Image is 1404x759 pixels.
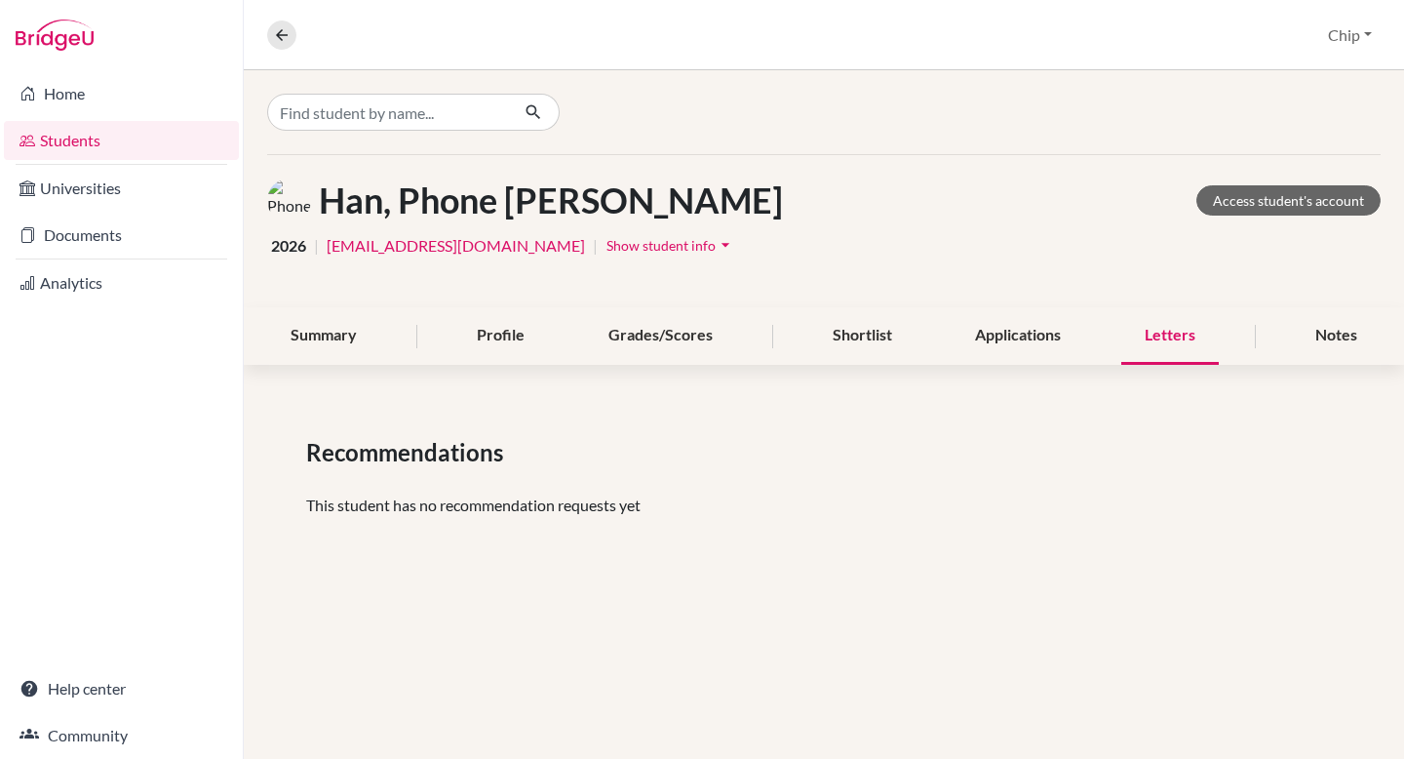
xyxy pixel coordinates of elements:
[306,494,1342,517] p: This student has no recommendation requests yet
[4,216,239,255] a: Documents
[1121,307,1219,365] div: Letters
[306,435,511,470] span: Recommendations
[1196,185,1381,216] a: Access student's account
[4,74,239,113] a: Home
[453,307,548,365] div: Profile
[593,234,598,258] span: |
[716,235,735,255] i: arrow_drop_down
[4,121,239,160] a: Students
[267,307,380,365] div: Summary
[4,716,239,755] a: Community
[952,307,1084,365] div: Applications
[1292,307,1381,365] div: Notes
[267,94,509,131] input: Find student by name...
[606,237,716,254] span: Show student info
[605,230,736,260] button: Show student infoarrow_drop_down
[809,307,916,365] div: Shortlist
[16,20,94,51] img: Bridge-U
[267,179,311,222] img: Phone Yi Han Han's avatar
[585,307,736,365] div: Grades/Scores
[327,234,585,258] a: [EMAIL_ADDRESS][DOMAIN_NAME]
[4,169,239,208] a: Universities
[1319,17,1381,54] button: Chip
[319,180,783,221] h1: Han, Phone [PERSON_NAME]
[271,234,306,258] span: 2026
[4,263,239,302] a: Analytics
[4,669,239,708] a: Help center
[314,234,319,258] span: |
